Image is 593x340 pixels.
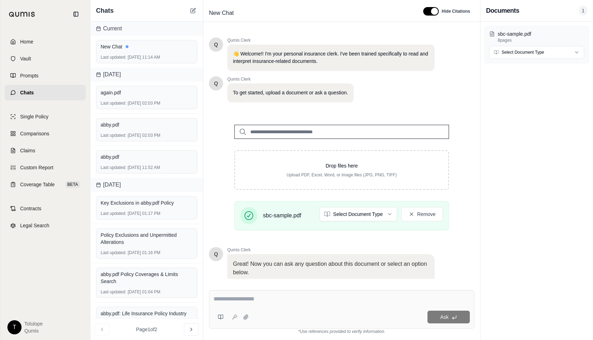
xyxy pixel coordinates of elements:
[20,222,49,229] span: Legal Search
[101,54,193,60] div: [DATE] 11:14 AM
[498,37,584,43] p: 8 pages
[96,6,114,16] span: Chats
[90,178,203,192] div: [DATE]
[5,126,86,141] a: Comparisons
[214,251,218,258] span: Hello
[7,320,22,334] div: T
[579,6,587,16] span: 1
[90,68,203,82] div: [DATE]
[246,162,437,169] p: Drop files here
[20,205,41,212] span: Contracts
[214,41,218,48] span: Hello
[227,76,354,82] span: Qumis Clerk
[101,289,126,295] span: Last updated:
[101,211,193,216] div: [DATE] 01:17 PM
[70,8,82,20] button: Collapse sidebar
[209,329,474,334] div: *Use references provided to verify information.
[20,147,35,154] span: Claims
[498,30,584,37] p: sbc-sample.pdf
[20,130,49,137] span: Comparisons
[90,22,203,36] div: Current
[101,271,193,285] div: abby.pdf Policy Coverages & Limits Search
[20,38,33,45] span: Home
[101,133,193,138] div: [DATE] 02:03 PM
[101,89,121,96] span: again.pdf
[136,326,157,333] span: Page 1 of 2
[9,12,35,17] img: Qumis Logo
[101,165,126,170] span: Last updated:
[101,310,193,324] div: abby.pdf: Life Insurance Policy Industry Standards
[101,100,126,106] span: Last updated:
[5,85,86,100] a: Chats
[101,199,193,206] div: Key Exclusions in abby.pdf Policy
[101,289,193,295] div: [DATE] 01:04 PM
[101,54,126,60] span: Last updated:
[101,153,119,160] span: abby.pdf
[489,30,584,43] button: sbc-sample.pdf8pages
[233,89,348,96] p: To get started, upload a document or ask a question.
[24,327,43,334] span: Qumis
[427,311,470,323] button: Ask
[5,160,86,175] a: Custom Report
[101,165,193,170] div: [DATE] 11:52 AM
[101,231,193,246] div: Policy Exclusions and Unpermitted Alterations
[214,80,218,87] span: Hello
[65,181,80,188] span: BETA
[401,207,443,221] button: Remove
[101,100,193,106] div: [DATE] 02:03 PM
[101,250,126,256] span: Last updated:
[5,109,86,124] a: Single Policy
[5,177,86,192] a: Coverage TableBETA
[20,181,55,188] span: Coverage Table
[246,172,437,178] p: Upload PDF, Excel, Word, or image files (JPG, PNG, TIFF)
[5,143,86,158] a: Claims
[227,247,435,253] span: Qumis Clerk
[227,37,435,43] span: Qumis Clerk
[442,8,470,14] span: Hide Citations
[24,320,43,327] span: Tolulope
[20,164,53,171] span: Custom Report
[20,72,38,79] span: Prompts
[5,201,86,216] a: Contracts
[5,51,86,66] a: Vault
[20,55,31,62] span: Vault
[206,7,415,19] div: Edit Title
[233,50,429,65] p: 👋 Welcome!! I'm your personal insurance clerk. I've been trained specifically to read and interpr...
[5,68,86,83] a: Prompts
[440,314,448,320] span: Ask
[486,6,519,16] h3: Documents
[101,250,193,256] div: [DATE] 01:16 PM
[20,113,48,120] span: Single Policy
[101,121,119,128] span: abby.pdf
[101,43,193,50] div: New Chat
[101,211,126,216] span: Last updated:
[189,6,197,15] button: New Chat
[20,89,34,96] span: Chats
[206,7,236,19] span: New Chat
[5,218,86,233] a: Legal Search
[263,211,301,220] span: sbc-sample.pdf
[233,260,429,277] p: Great! Now you can ask any question about this document or select an option below.
[5,34,86,49] a: Home
[101,133,126,138] span: Last updated:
